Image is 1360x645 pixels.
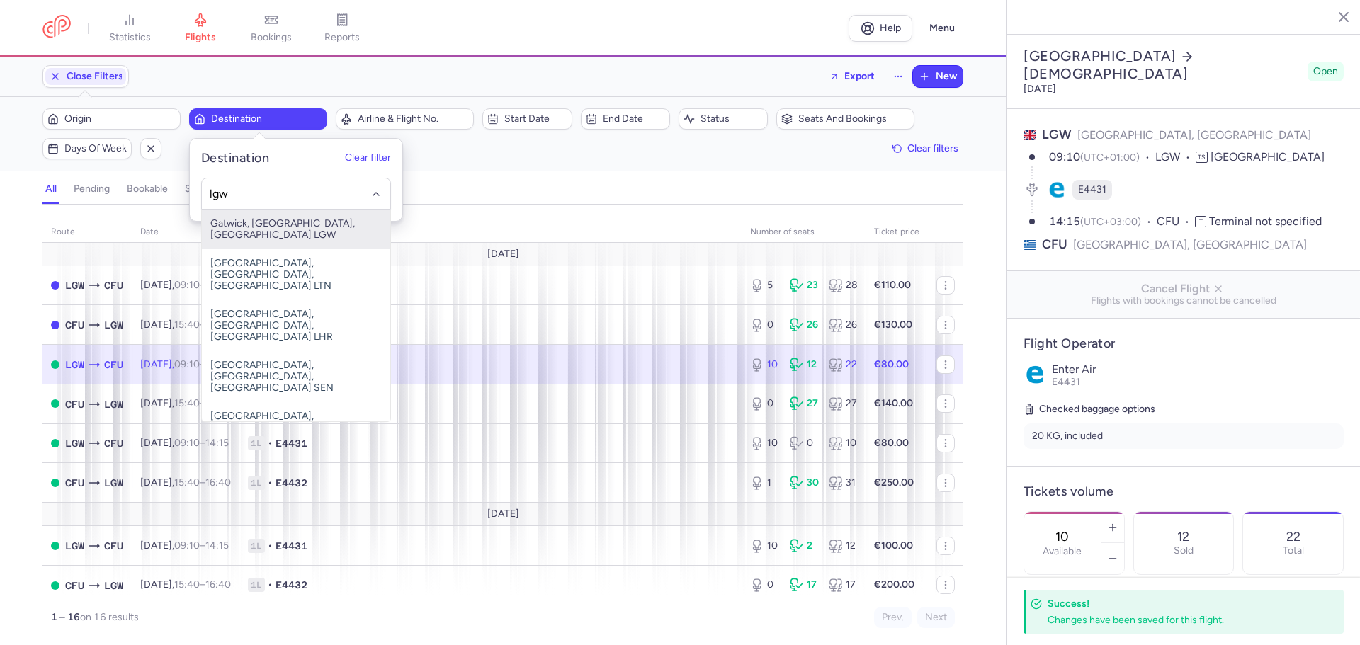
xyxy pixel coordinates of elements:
button: Seats and bookings [776,108,914,130]
span: CLOSED [51,321,59,329]
th: date [132,222,239,243]
time: 09:10 [174,358,200,370]
div: 26 [790,318,818,332]
h4: sold out [185,183,222,195]
button: Prev. [874,607,912,628]
span: [GEOGRAPHIC_DATA] [1211,150,1325,164]
a: bookings [236,13,307,44]
h4: Tickets volume [1024,484,1344,500]
span: on 16 results [80,611,139,623]
time: 14:15 [1049,215,1080,228]
h2: [GEOGRAPHIC_DATA] [DEMOGRAPHIC_DATA] [1024,47,1302,83]
span: LGW [65,538,84,554]
h4: Flight Operator [1024,336,1344,352]
div: 26 [829,318,857,332]
span: CFU [104,357,123,372]
span: Gatwick, London, United Kingdom [104,475,123,491]
span: [DATE], [140,540,229,552]
h4: bookable [127,183,168,195]
time: 15:40 [174,578,200,590]
span: CFU [104,278,123,293]
span: E4431 [276,539,307,553]
span: statistics [109,31,151,44]
div: 17 [790,578,818,592]
div: 0 [790,436,818,450]
div: 10 [750,539,778,553]
span: CFU [65,396,84,412]
div: 1 [750,476,778,490]
div: 27 [829,396,857,411]
span: LGW [65,357,84,372]
strong: €80.00 [874,437,909,449]
time: 16:40 [205,476,231,489]
span: 1L [248,436,265,450]
div: 0 [750,396,778,411]
span: [GEOGRAPHIC_DATA], [GEOGRAPHIC_DATA] [1077,128,1311,142]
div: 2 [790,539,818,553]
strong: €140.00 [874,397,913,409]
button: Origin [42,108,181,130]
span: CFU [1042,236,1067,253]
figure: E4 airline logo [1047,180,1067,200]
span: [GEOGRAPHIC_DATA], [GEOGRAPHIC_DATA], [GEOGRAPHIC_DATA] SEN [202,351,390,402]
input: -searchbox [210,186,383,202]
h4: Success! [1048,597,1313,610]
span: [DATE], [140,397,231,409]
span: Seats and bookings [798,113,909,125]
time: [DATE] [1024,83,1056,95]
button: Start date [482,108,572,130]
div: 23 [790,278,818,292]
span: E4431 [1052,376,1080,388]
h4: all [45,183,57,195]
th: number of seats [742,222,866,243]
span: Start date [504,113,567,125]
div: 10 [750,358,778,372]
span: LGW [1155,149,1196,166]
span: [DATE], [140,476,231,489]
span: Open [1313,64,1338,79]
button: Destination [189,108,327,130]
span: – [174,476,231,489]
span: [GEOGRAPHIC_DATA], [GEOGRAPHIC_DATA], [GEOGRAPHIC_DATA] LTN [202,249,390,300]
span: 1L [248,578,265,592]
span: Export [844,71,875,81]
span: Gatwick, London, United Kingdom [104,578,123,593]
time: 16:40 [205,578,231,590]
div: 12 [790,358,818,372]
strong: €80.00 [874,358,909,370]
span: CFU [104,538,123,554]
time: 09:10 [174,540,200,552]
span: [GEOGRAPHIC_DATA], [GEOGRAPHIC_DATA] [1073,236,1307,253]
span: – [174,540,229,552]
time: 14:15 [205,540,229,552]
a: CitizenPlane red outlined logo [42,15,71,41]
button: Next [917,607,955,628]
span: • [268,578,273,592]
span: T [1195,216,1206,227]
span: bookings [251,31,292,44]
span: E4431 [276,436,307,450]
span: Clear filters [907,143,958,154]
span: (UTC+03:00) [1080,216,1141,228]
span: 1L [248,539,265,553]
button: End date [581,108,670,130]
p: Enter Air [1052,363,1344,376]
span: Gatwick, London, United Kingdom [104,317,123,333]
time: 09:10 [174,437,200,449]
span: New [936,71,957,82]
span: – [174,437,229,449]
li: 20 KG, included [1024,423,1344,449]
span: E4431 [1078,183,1106,197]
span: End date [603,113,665,125]
span: Ioannis Kapodistrias, Corfu, Greece [65,578,84,593]
h5: Destination [201,150,269,166]
button: Airline & Flight No. [336,108,474,130]
strong: 1 – 16 [51,611,80,623]
div: 31 [829,476,857,490]
h4: pending [74,183,110,195]
span: [DATE], [140,319,231,331]
span: flights [185,31,216,44]
p: Sold [1174,545,1194,556]
span: Help [880,23,901,33]
span: Origin [64,113,176,125]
